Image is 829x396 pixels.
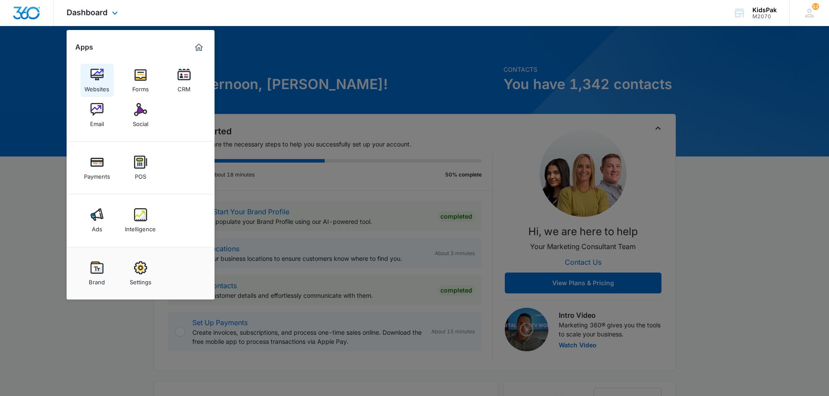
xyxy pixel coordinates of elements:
div: CRM [178,81,191,93]
a: Forms [124,64,157,97]
div: Settings [130,274,151,286]
div: Intelligence [125,221,156,233]
div: Brand [89,274,105,286]
a: Marketing 360® Dashboard [192,40,206,54]
a: Websites [81,64,114,97]
a: CRM [168,64,201,97]
a: Brand [81,257,114,290]
div: Websites [84,81,109,93]
div: Social [133,116,148,127]
div: Ads [92,221,102,233]
div: account name [752,7,777,13]
div: POS [135,169,146,180]
a: Social [124,99,157,132]
div: notifications count [812,3,819,10]
div: Forms [132,81,149,93]
a: Intelligence [124,204,157,237]
a: Payments [81,151,114,184]
a: Email [81,99,114,132]
a: POS [124,151,157,184]
h2: Apps [75,43,93,51]
div: account id [752,13,777,20]
div: Payments [84,169,110,180]
div: Email [90,116,104,127]
a: Ads [81,204,114,237]
span: 12 [812,3,819,10]
a: Settings [124,257,157,290]
span: Dashboard [67,8,107,17]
